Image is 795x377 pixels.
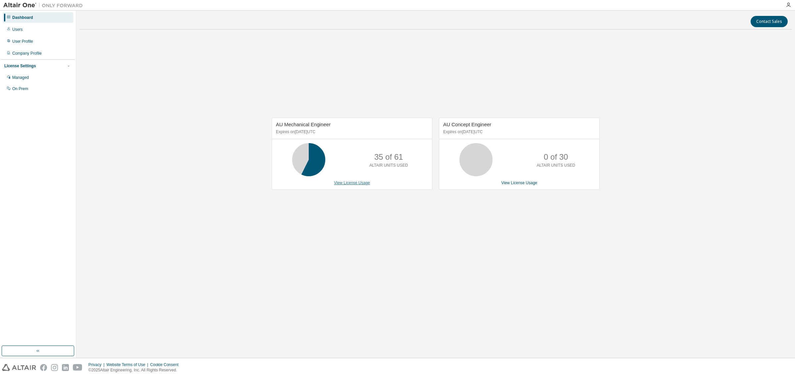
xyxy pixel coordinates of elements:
button: Contact Sales [751,16,788,27]
p: Expires on [DATE] UTC [443,129,594,135]
span: AU Concept Engineer [443,122,491,127]
img: instagram.svg [51,364,58,371]
img: altair_logo.svg [2,364,36,371]
div: Users [12,27,23,32]
p: ALTAIR UNITS USED [369,163,408,168]
div: Dashboard [12,15,33,20]
p: ALTAIR UNITS USED [537,163,575,168]
span: AU Mechanical Engineer [276,122,331,127]
img: linkedin.svg [62,364,69,371]
div: Website Terms of Use [106,362,150,367]
a: View License Usage [334,181,370,185]
img: youtube.svg [73,364,82,371]
p: © 2025 Altair Engineering, Inc. All Rights Reserved. [88,367,183,373]
div: User Profile [12,39,33,44]
div: Managed [12,75,29,80]
img: Altair One [3,2,86,9]
p: Expires on [DATE] UTC [276,129,426,135]
p: 0 of 30 [544,151,568,163]
div: License Settings [4,63,36,69]
div: Cookie Consent [150,362,182,367]
div: Privacy [88,362,106,367]
p: 35 of 61 [374,151,403,163]
div: On Prem [12,86,28,91]
a: View License Usage [501,181,537,185]
div: Company Profile [12,51,42,56]
img: facebook.svg [40,364,47,371]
